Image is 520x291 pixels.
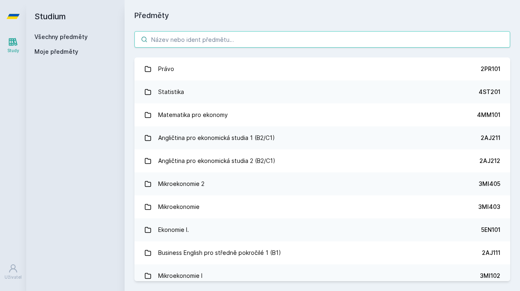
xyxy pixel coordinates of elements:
div: Matematika pro ekonomy [158,107,228,123]
a: Business English pro středně pokročilé 1 (B1) 2AJ111 [134,241,510,264]
a: Mikroekonomie 2 3MI405 [134,172,510,195]
div: Mikroekonomie 2 [158,176,204,192]
div: 4ST201 [479,88,500,96]
a: Angličtina pro ekonomická studia 2 (B2/C1) 2AJ212 [134,149,510,172]
div: Uživatel [5,274,22,280]
div: Business English pro středně pokročilé 1 (B1) [158,245,281,261]
span: Moje předměty [34,48,78,56]
a: Mikroekonomie 3MI403 [134,195,510,218]
a: Mikroekonomie I 3MI102 [134,264,510,287]
a: Právo 2PR101 [134,57,510,80]
div: 4MM101 [477,111,500,119]
a: Všechny předměty [34,33,88,40]
div: 5EN101 [481,226,500,234]
div: 2AJ211 [481,134,500,142]
input: Název nebo ident předmětu… [134,31,510,48]
div: Právo [158,61,174,77]
div: 2PR101 [481,65,500,73]
h1: Předměty [134,10,510,21]
div: Angličtina pro ekonomická studia 2 (B2/C1) [158,153,275,169]
a: Angličtina pro ekonomická studia 1 (B2/C1) 2AJ211 [134,126,510,149]
div: 3MI403 [478,203,500,211]
a: Matematika pro ekonomy 4MM101 [134,103,510,126]
a: Study [2,33,25,58]
a: Ekonomie I. 5EN101 [134,218,510,241]
div: 3MI102 [480,272,500,280]
a: Statistika 4ST201 [134,80,510,103]
a: Uživatel [2,259,25,284]
div: Ekonomie I. [158,222,189,238]
div: 2AJ111 [482,249,500,257]
div: Mikroekonomie I [158,268,202,284]
div: Study [7,48,19,54]
div: Angličtina pro ekonomická studia 1 (B2/C1) [158,130,275,146]
div: Mikroekonomie [158,199,200,215]
div: 3MI405 [479,180,500,188]
div: Statistika [158,84,184,100]
div: 2AJ212 [479,157,500,165]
